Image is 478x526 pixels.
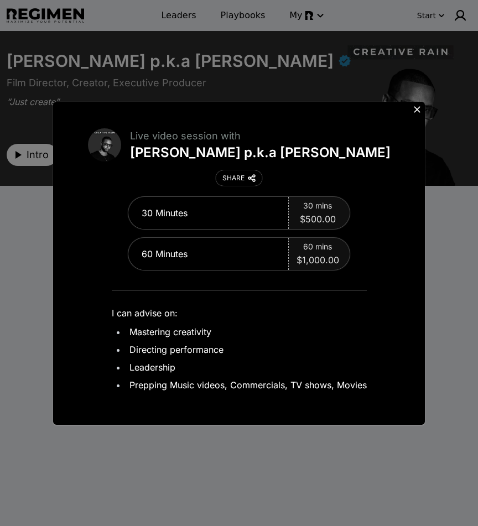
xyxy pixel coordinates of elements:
li: Leadership [126,361,367,374]
span: $1,000.00 [297,253,339,267]
p: I can advise on: [112,305,367,321]
div: 60 Minutes [128,238,289,270]
div: 30 Minutes [128,197,289,229]
span: 30 mins [303,200,332,211]
span: 60 mins [303,241,332,252]
button: SHARE [216,170,262,186]
li: Prepping Music videos, Commercials, TV shows, Movies [126,378,367,392]
span: $500.00 [300,212,336,226]
button: 60 Minutes60 mins$1,000.00 [128,238,350,270]
div: [PERSON_NAME] p.k.a [PERSON_NAME] [130,144,391,162]
div: SHARE [222,174,245,183]
li: Directing performance [126,343,367,356]
li: Mastering creativity [126,325,367,338]
button: 30 Minutes30 mins$500.00 [128,197,350,229]
div: Live video session with [130,128,391,144]
img: avatar of Julien Christian Lutz p.k.a Director X [88,128,121,162]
